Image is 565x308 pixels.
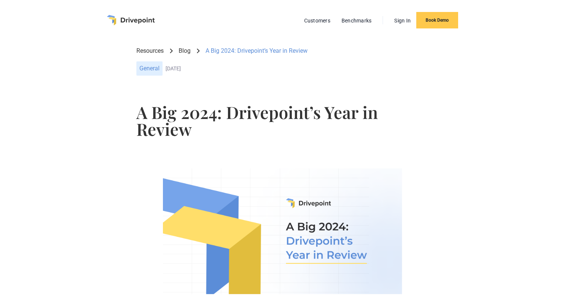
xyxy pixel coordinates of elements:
a: Resources [136,47,164,55]
h1: A Big 2024: Drivepoint’s Year in Review [136,104,429,137]
a: Sign In [390,16,414,25]
div: [DATE] [166,65,429,72]
div: A Big 2024: Drivepoint’s Year in Review [206,47,308,55]
div: General [136,61,163,76]
a: Book Demo [416,12,458,28]
a: Customers [300,16,334,25]
a: Blog [179,47,191,55]
a: Benchmarks [338,16,376,25]
a: home [107,15,155,25]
